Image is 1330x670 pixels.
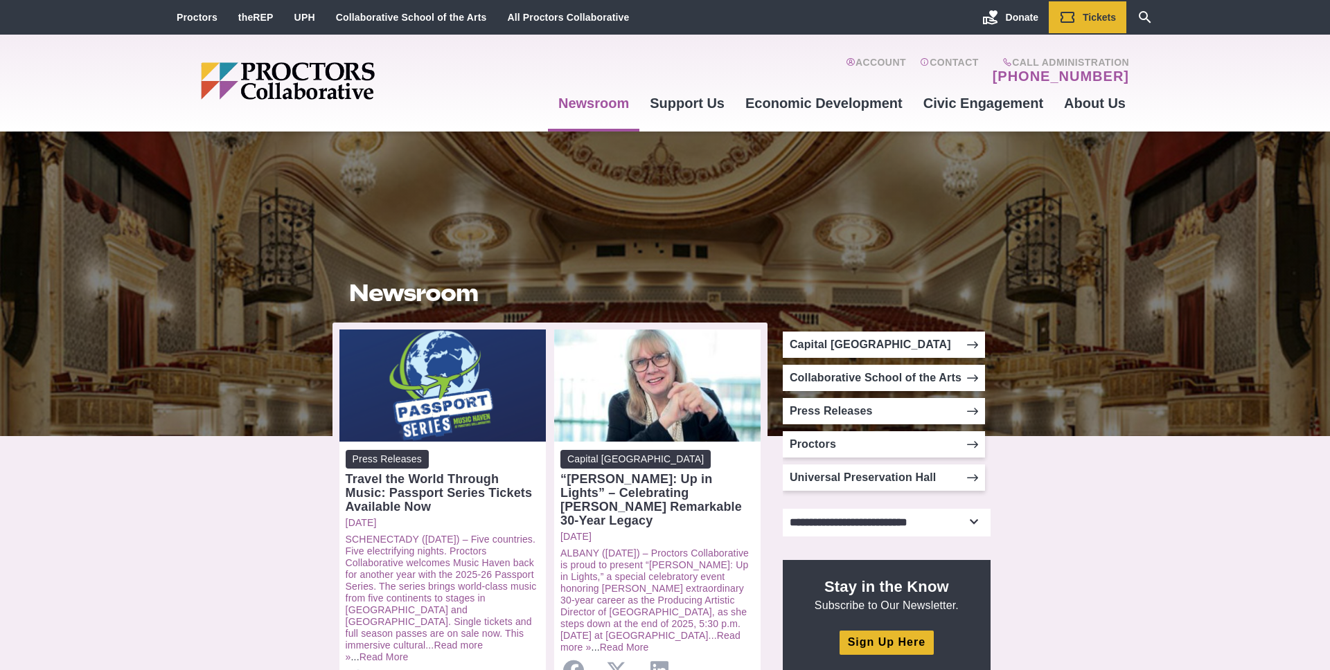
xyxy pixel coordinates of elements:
a: All Proctors Collaborative [507,12,629,23]
a: [PHONE_NUMBER] [993,68,1129,84]
a: Read more » [346,640,484,662]
a: Proctors [783,431,985,458]
span: Press Releases [346,450,429,469]
span: Donate [1006,12,1038,23]
span: Tickets [1083,12,1116,23]
a: Economic Development [735,84,913,122]
a: Universal Preservation Hall [783,464,985,491]
strong: Stay in the Know [824,578,949,595]
a: Search [1126,1,1164,33]
a: Contact [920,57,979,84]
a: Donate [972,1,1049,33]
span: Call Administration [988,57,1129,68]
a: Newsroom [548,84,639,122]
h1: Newsroom [349,280,751,306]
a: Collaborative School of the Arts [336,12,487,23]
a: Account [846,57,906,84]
a: Proctors [177,12,218,23]
a: UPH [294,12,315,23]
div: “[PERSON_NAME]: Up in Lights” – Celebrating [PERSON_NAME] Remarkable 30-Year Legacy [560,472,754,527]
img: Proctors logo [201,62,481,100]
a: theREP [238,12,274,23]
a: Sign Up Here [840,631,934,655]
a: Press Releases Travel the World Through Music: Passport Series Tickets Available Now [346,450,540,514]
div: Travel the World Through Music: Passport Series Tickets Available Now [346,472,540,514]
a: Tickets [1049,1,1126,33]
p: ... [346,534,540,663]
a: ALBANY ([DATE]) – Proctors Collaborative is proud to present “[PERSON_NAME]: Up in Lights,” a spe... [560,547,749,641]
a: SCHENECTADY ([DATE]) – Five countries. Five electrifying nights. Proctors Collaborative welcomes ... [346,534,537,651]
p: ... [560,547,754,653]
a: Capital [GEOGRAPHIC_DATA] “[PERSON_NAME]: Up in Lights” – Celebrating [PERSON_NAME] Remarkable 30... [560,450,754,527]
a: Collaborative School of the Arts [783,365,985,391]
a: Read More [360,651,409,662]
p: Subscribe to Our Newsletter. [799,577,974,613]
a: [DATE] [560,531,754,543]
span: Capital [GEOGRAPHIC_DATA] [560,450,711,469]
a: Press Releases [783,398,985,424]
a: Capital [GEOGRAPHIC_DATA] [783,332,985,358]
a: Read more » [560,630,741,653]
a: Read More [600,642,649,653]
a: [DATE] [346,517,540,529]
a: Support Us [639,84,735,122]
a: Civic Engagement [913,84,1054,122]
select: Select category [783,509,991,536]
a: About Us [1054,84,1136,122]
